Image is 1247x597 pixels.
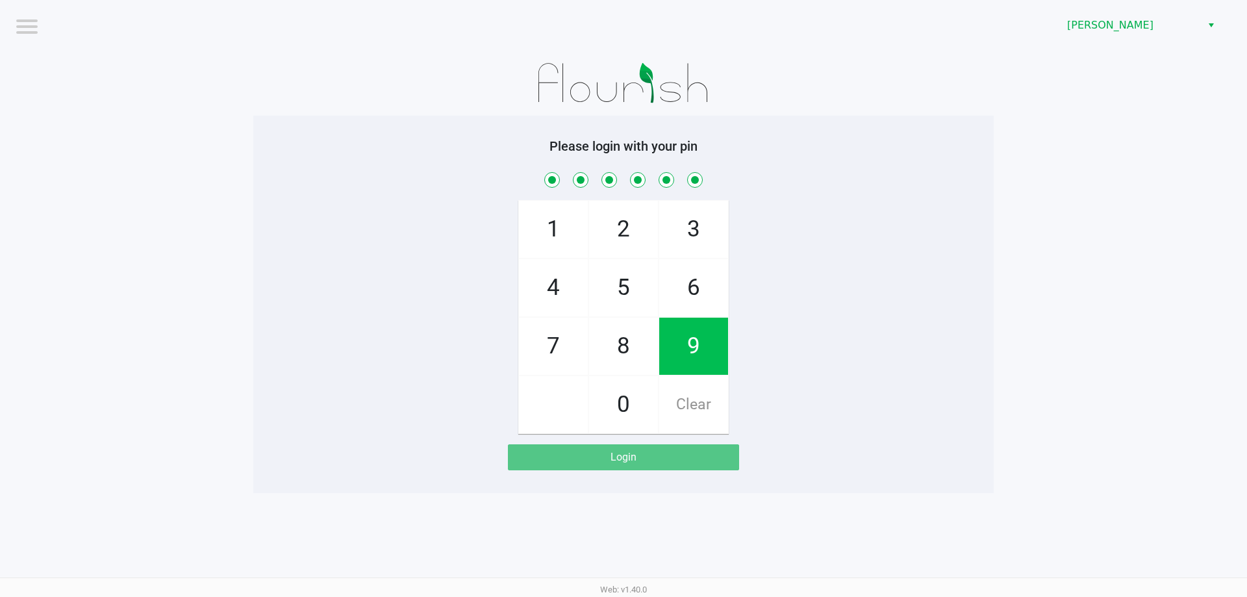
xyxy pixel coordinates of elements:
span: 1 [519,201,588,258]
button: Select [1202,14,1220,37]
span: [PERSON_NAME] [1067,18,1194,33]
span: 7 [519,318,588,375]
span: 3 [659,201,728,258]
span: 0 [589,376,658,433]
span: 9 [659,318,728,375]
span: Web: v1.40.0 [600,585,647,594]
span: 2 [589,201,658,258]
span: 8 [589,318,658,375]
span: 5 [589,259,658,316]
span: 6 [659,259,728,316]
span: Clear [659,376,728,433]
h5: Please login with your pin [263,138,984,154]
span: 4 [519,259,588,316]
